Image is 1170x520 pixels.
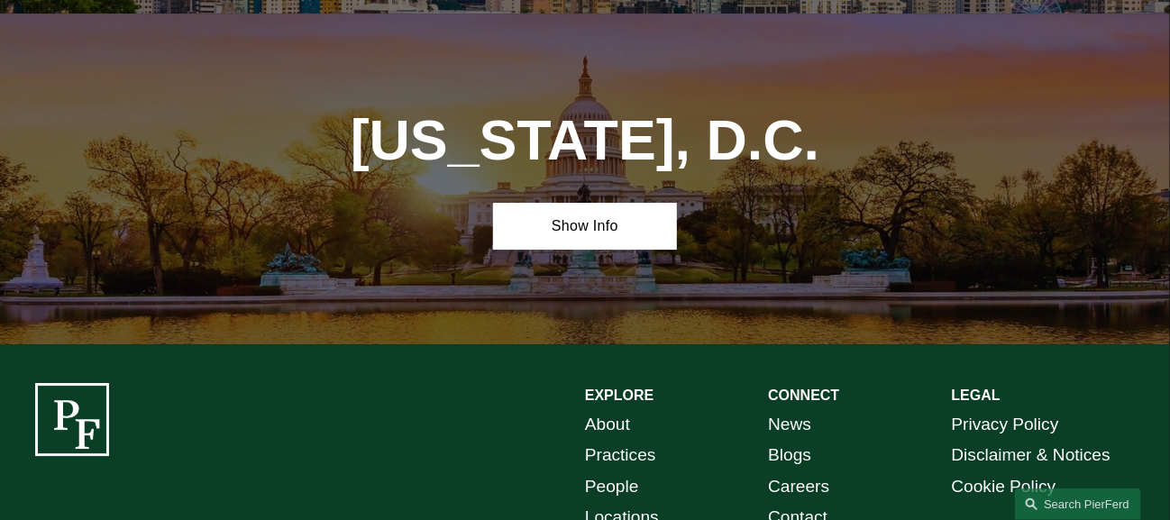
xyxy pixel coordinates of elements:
a: News [768,409,811,440]
h1: [US_STATE], D.C. [310,108,860,173]
strong: CONNECT [768,388,839,403]
strong: LEGAL [952,388,1001,403]
a: Privacy Policy [952,409,1059,440]
a: Disclaimer & Notices [952,440,1111,470]
a: Careers [768,471,829,502]
a: Blogs [768,440,811,470]
a: People [585,471,639,502]
a: Practices [585,440,656,470]
strong: EXPLORE [585,388,654,403]
a: Cookie Policy [952,471,1056,502]
a: Show Info [493,203,676,250]
a: Search this site [1015,488,1141,520]
a: About [585,409,630,440]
